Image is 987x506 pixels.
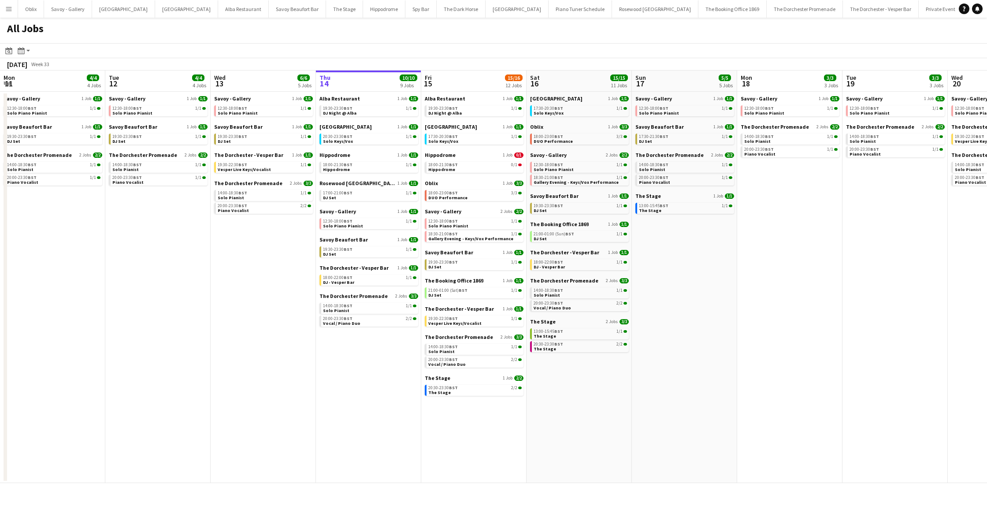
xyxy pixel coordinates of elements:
[639,138,652,144] span: DJ Set
[112,110,152,116] span: Solo Piano Pianist
[218,138,231,144] span: DJ Set
[660,105,668,111] span: BST
[635,152,734,158] a: The Dorchester Promenade2 Jobs2/2
[304,124,313,130] span: 1/1
[323,105,416,115] a: 19:30-23:30BST1/1DJ Night @ Alba
[922,124,934,130] span: 2 Jobs
[635,123,684,130] span: Savoy Beaufort Bar
[639,105,732,115] a: 12:30-18:00BST1/1Solo Piano Pianist
[92,0,155,18] button: [GEOGRAPHIC_DATA]
[112,163,142,167] span: 14:00-18:30
[744,105,838,115] a: 12:30-18:00BST1/1Solo Piano Pianist
[323,162,416,172] a: 18:00-21:30BST1/1Hippodrome
[292,153,302,158] span: 1 Job
[82,124,91,130] span: 1 Job
[639,163,668,167] span: 14:00-18:30
[534,134,627,144] a: 18:00-23:00BST3/3DUO Performance
[195,134,201,139] span: 1/1
[530,95,629,123] div: [GEOGRAPHIC_DATA]1 Job1/117:30-20:30BST1/1Solo Keys/Vox
[819,96,828,101] span: 1 Job
[511,163,517,167] span: 0/1
[109,152,208,187] div: The Dorchester Promenade2 Jobs2/214:00-18:30BST1/1Solo Pianist20:00-23:30BST1/1Piano Vocalist
[214,152,283,158] span: The Dorchester - Vesper Bar
[425,152,456,158] span: Hippodrome
[185,153,197,158] span: 2 Jobs
[486,0,549,18] button: [GEOGRAPHIC_DATA]
[7,106,37,111] span: 12:30-18:00
[741,123,839,130] a: The Dorchester Promenade2 Jobs2/2
[28,162,37,167] span: BST
[722,163,728,167] span: 1/1
[530,95,629,102] a: [GEOGRAPHIC_DATA]1 Job1/1
[846,95,945,102] a: Savoy - Gallery1 Job1/1
[722,134,728,139] span: 1/1
[744,134,838,144] a: 14:00-18:30BST1/1Solo Pianist
[319,152,418,180] div: Hippodrome1 Job1/118:00-21:30BST1/1Hippodrome
[976,105,984,111] span: BST
[326,0,363,18] button: The Stage
[4,95,102,123] div: Savoy - Gallery1 Job1/112:30-18:00BST1/1Solo Piano Pianist
[511,106,517,111] span: 1/1
[425,95,465,102] span: Alba Restaurant
[639,175,732,185] a: 20:00-23:30BST1/1Piano Vocalist
[639,162,732,172] a: 14:00-18:30BST1/1Solo Pianist
[741,95,839,123] div: Savoy - Gallery1 Job1/112:30-18:00BST1/1Solo Piano Pianist
[428,105,522,115] a: 19:30-23:30BST1/1DJ Night @ Alba
[112,105,206,115] a: 12:30-18:00BST1/1Solo Piano Pianist
[660,134,668,139] span: BST
[133,134,142,139] span: BST
[639,106,668,111] span: 12:30-18:00
[713,124,723,130] span: 1 Job
[428,110,462,116] span: DJ Night @ Alba
[744,146,838,156] a: 20:00-23:30BST1/1Piano Vocalist
[620,153,629,158] span: 2/2
[612,0,698,18] button: Rosewood [GEOGRAPHIC_DATA]
[323,134,352,139] span: 20:30-23:30
[406,134,412,139] span: 1/1
[214,95,313,102] a: Savoy - Gallery1 Job1/1
[744,110,784,116] span: Solo Piano Pianist
[554,134,563,139] span: BST
[725,96,734,101] span: 1/1
[112,175,206,185] a: 20:00-23:30BST1/1Piano Vocalist
[112,167,139,172] span: Solo Pianist
[292,124,302,130] span: 1 Job
[514,96,523,101] span: 1/1
[405,0,437,18] button: Spy Bar
[425,152,523,180] div: Hippodrome1 Job0/118:00-21:30BST0/1Hippodrome
[218,134,311,144] a: 19:30-23:30BST1/1DJ Set
[843,0,919,18] button: The Dorchester - Vesper Bar
[301,106,307,111] span: 1/1
[4,123,102,130] a: Savoy Beaufort Bar1 Job1/1
[428,163,458,167] span: 18:00-21:30
[7,175,100,185] a: 20:00-23:30BST1/1Piano Vocalist
[18,0,44,18] button: Oblix
[90,134,96,139] span: 1/1
[639,167,665,172] span: Solo Pianist
[870,105,879,111] span: BST
[534,138,573,144] span: DUO Performance
[635,95,672,102] span: Savoy - Gallery
[534,163,563,167] span: 12:30-18:00
[606,153,618,158] span: 2 Jobs
[741,123,839,159] div: The Dorchester Promenade2 Jobs2/214:00-18:30BST1/1Solo Pianist20:00-23:30BST1/1Piano Vocalist
[112,134,206,144] a: 19:30-23:30BST1/1DJ Set
[238,162,247,167] span: BST
[846,123,945,159] div: The Dorchester Promenade2 Jobs2/214:00-18:30BST1/1Solo Pianist20:00-23:30BST1/1Piano Vocalist
[319,152,418,158] a: Hippodrome1 Job1/1
[635,123,734,130] a: Savoy Beaufort Bar1 Job1/1
[635,152,704,158] span: The Dorchester Promenade
[218,106,247,111] span: 12:30-18:00
[214,152,313,158] a: The Dorchester - Vesper Bar1 Job1/1
[955,167,981,172] span: Solo Pianist
[133,175,142,180] span: BST
[218,110,258,116] span: Solo Piano Pianist
[850,134,879,139] span: 14:00-18:30
[409,153,418,158] span: 1/1
[765,134,774,139] span: BST
[4,152,72,158] span: The Dorchester Promenade
[301,163,307,167] span: 1/1
[304,153,313,158] span: 1/1
[976,134,984,139] span: BST
[428,134,522,144] a: 17:30-20:30BST1/1Solo Keys/Vox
